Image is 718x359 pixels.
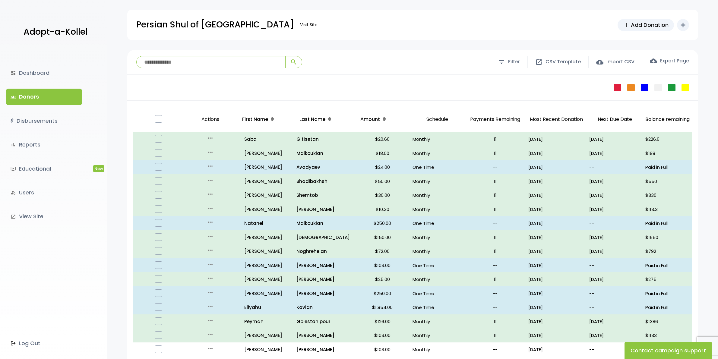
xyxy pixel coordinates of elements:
[650,57,657,65] span: cloud_download
[413,289,462,298] p: One Time
[467,149,523,157] p: 11
[679,21,687,29] i: add
[207,177,214,184] i: more_horiz
[467,317,523,326] p: 11
[296,289,353,298] a: [PERSON_NAME]
[589,345,641,354] p: --
[618,19,674,31] a: addAdd Donation
[240,233,291,241] p: [PERSON_NAME]
[207,205,214,212] i: more_horiz
[296,247,353,255] a: Noghreheian
[11,166,16,172] i: ondemand_video
[357,233,408,241] p: $150.00
[589,149,641,157] p: [DATE]
[645,289,690,298] p: Paid in Full
[528,149,584,157] p: [DATE]
[528,275,584,283] p: [DATE]
[296,331,353,339] p: [PERSON_NAME]
[357,191,408,199] p: $30.00
[589,135,641,143] p: [DATE]
[357,219,408,227] p: $250.00
[467,219,523,227] p: --
[207,289,214,296] i: more_horiz
[207,149,214,156] i: more_horiz
[357,135,408,143] p: $20.60
[93,165,104,172] span: New
[645,149,690,157] p: $198
[6,137,82,153] a: bar_chartReports
[24,24,87,39] p: Adopt-a-Kollel
[240,317,291,326] a: Peyman
[413,205,462,213] p: Monthly
[6,208,82,225] a: launchView Site
[240,149,291,157] p: [PERSON_NAME]
[623,22,630,28] span: add
[207,162,214,170] i: more_horiz
[528,289,584,298] p: [DATE]
[11,70,16,76] i: dashboard
[413,109,462,130] p: Schedule
[207,191,214,198] i: more_horiz
[645,247,690,255] p: $792
[467,135,523,143] p: 11
[296,163,353,171] p: Avadyaev
[296,303,353,311] a: Kavian
[240,261,291,269] a: [PERSON_NAME]
[207,261,214,268] i: more_horiz
[589,205,641,213] p: [DATE]
[467,345,523,354] p: --
[240,247,291,255] a: [PERSON_NAME]
[413,331,462,339] p: Monthly
[240,135,291,143] p: Saba
[589,303,641,311] p: --
[6,65,82,81] a: dashboardDashboard
[413,261,462,269] p: One Time
[413,219,462,227] p: One Time
[645,163,690,171] p: Paid in Full
[413,303,462,311] p: One Time
[645,205,690,213] p: $113.3
[11,142,16,147] i: bar_chart
[296,317,353,326] a: Golestanipour
[645,191,690,199] p: $330
[240,205,291,213] a: [PERSON_NAME]
[589,177,641,185] p: [DATE]
[240,177,291,185] a: [PERSON_NAME]
[528,135,584,143] p: [DATE]
[528,233,584,241] p: [DATE]
[546,58,581,66] span: CSV Template
[528,247,584,255] p: [DATE]
[207,317,214,324] i: more_horiz
[645,115,690,124] p: Balance remaining
[528,261,584,269] p: [DATE]
[589,261,641,269] p: --
[467,247,523,255] p: 11
[528,345,584,354] p: [DATE]
[467,177,523,185] p: 11
[413,345,462,354] p: Monthly
[296,135,353,143] a: Gitisetan
[413,163,462,171] p: One Time
[467,261,523,269] p: --
[240,303,291,311] p: Eliyahu
[357,261,408,269] p: $103.00
[296,275,353,283] p: [PERSON_NAME]
[413,149,462,157] p: Monthly
[207,219,214,226] i: more_horiz
[296,219,353,227] a: Malkoukian
[606,58,634,66] span: Import CSV
[528,205,584,213] p: [DATE]
[21,17,87,47] a: Adopt-a-Kollel
[296,345,353,354] p: [PERSON_NAME]
[528,317,584,326] p: [DATE]
[528,303,584,311] p: [DATE]
[528,191,584,199] p: [DATE]
[296,149,353,157] a: Malkoukian
[296,261,353,269] p: [PERSON_NAME]
[413,191,462,199] p: Monthly
[357,149,408,157] p: $18.00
